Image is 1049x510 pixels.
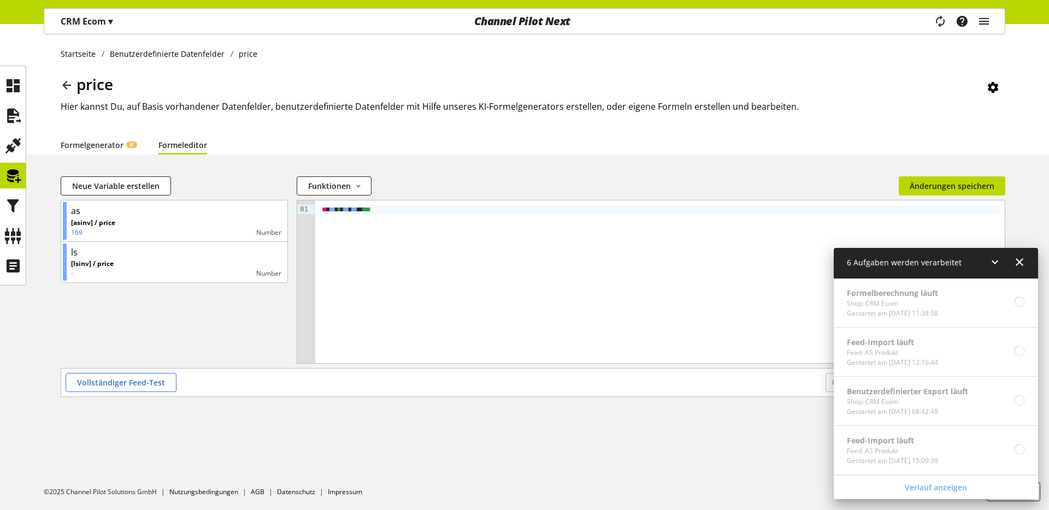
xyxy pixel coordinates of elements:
[104,48,231,60] a: Benutzerdefinierte Datenfelder
[61,48,102,60] a: Startseite
[129,141,134,148] span: KI
[297,176,371,195] button: Funktionen
[71,218,115,228] p: [asinv] / price
[308,180,351,192] span: Funktionen
[44,487,169,497] li: ©2025 Channel Pilot Solutions GmbH
[297,205,310,214] div: 01
[847,257,962,268] span: 6 Aufgaben werden verarbeitet
[328,487,362,496] a: Impressum
[72,180,160,192] span: Neue Variable erstellen
[899,176,1005,195] button: Änderungen speichern
[836,478,1036,497] a: Verlauf anzeigen
[44,8,1005,34] nav: main navigation
[76,74,113,94] span: price
[910,180,994,192] span: Änderungen speichern
[61,139,137,151] a: FormelgeneratorKI
[61,15,113,28] p: CRM Ecom
[108,15,113,27] span: ▾
[169,487,238,496] a: Nutzungsbedingungen
[71,269,114,278] p: -
[66,373,176,392] button: Vollständiger Feed-Test
[71,246,78,259] div: ls
[277,487,315,496] a: Datenschutz
[71,204,80,217] div: as
[905,482,967,493] span: Verlauf anzeigen
[71,259,114,269] p: [lsinv] / price
[61,176,171,195] button: Neue Variable erstellen
[114,269,281,278] div: Number
[115,228,281,238] div: Number
[71,228,115,238] p: 169
[61,100,1005,113] h2: Hier kannst Du, auf Basis vorhandener Datenfelder, benutzerdefinierte Datenfelder mit Hilfe unser...
[77,377,165,388] span: Vollständiger Feed-Test
[251,487,264,496] a: AGB
[158,139,207,151] a: Formeleditor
